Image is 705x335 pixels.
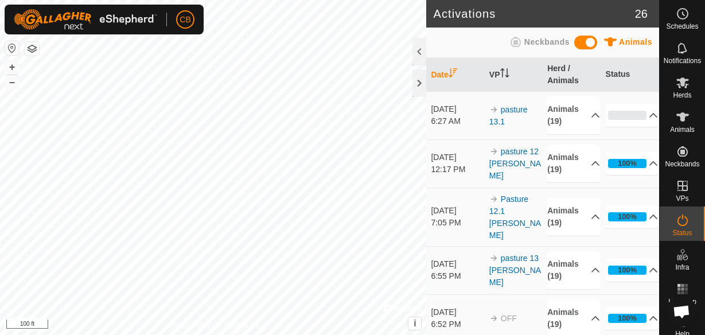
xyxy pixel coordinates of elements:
[168,320,211,330] a: Privacy Policy
[547,198,600,236] p-accordion-header: Animals (19)
[414,318,416,328] span: i
[485,58,543,92] th: VP
[608,212,647,221] div: 100%
[608,266,647,275] div: 100%
[489,194,498,204] img: arrow
[489,147,541,180] a: pasture 12 [PERSON_NAME]
[5,41,19,55] button: Reset Map
[606,259,659,282] p-accordion-header: 100%
[608,111,647,120] div: 0%
[666,296,697,327] a: Open chat
[606,152,659,175] p-accordion-header: 100%
[14,9,157,30] img: Gallagher Logo
[665,161,699,167] span: Neckbands
[606,307,659,330] p-accordion-header: 100%
[431,217,484,229] div: 7:05 PM
[606,205,659,228] p-accordion-header: 100%
[431,163,484,176] div: 12:17 PM
[608,159,647,168] div: 100%
[431,151,484,163] div: [DATE]
[501,314,517,323] span: OFF
[608,314,647,323] div: 100%
[668,298,696,305] span: Heatmap
[618,158,637,169] div: 100%
[433,7,634,21] h2: Activations
[547,251,600,289] p-accordion-header: Animals (19)
[489,105,528,126] a: pasture 13.1
[618,264,637,275] div: 100%
[618,313,637,324] div: 100%
[449,70,458,79] p-sorticon: Activate to sort
[635,5,648,22] span: 26
[618,211,637,222] div: 100%
[431,270,484,282] div: 6:55 PM
[524,37,570,46] span: Neckbands
[543,58,601,92] th: Herd / Animals
[431,258,484,270] div: [DATE]
[547,96,600,134] p-accordion-header: Animals (19)
[547,145,600,182] p-accordion-header: Animals (19)
[489,254,541,287] a: pasture 13 [PERSON_NAME]
[489,254,498,263] img: arrow
[426,58,484,92] th: Date
[25,42,39,56] button: Map Layers
[180,14,190,26] span: CB
[619,37,652,46] span: Animals
[672,229,692,236] span: Status
[675,264,689,271] span: Infra
[670,126,695,133] span: Animals
[606,104,659,127] p-accordion-header: 0%
[431,103,484,115] div: [DATE]
[5,60,19,74] button: +
[676,195,688,202] span: VPs
[489,314,498,323] img: arrow
[431,318,484,330] div: 6:52 PM
[224,320,258,330] a: Contact Us
[489,194,541,240] a: Pasture 12.1 [PERSON_NAME]
[500,70,509,79] p-sorticon: Activate to sort
[673,92,691,99] span: Herds
[666,23,698,30] span: Schedules
[664,57,701,64] span: Notifications
[408,317,421,330] button: i
[5,75,19,89] button: –
[489,105,498,114] img: arrow
[431,115,484,127] div: 6:27 AM
[431,205,484,217] div: [DATE]
[489,147,498,156] img: arrow
[601,58,659,92] th: Status
[431,306,484,318] div: [DATE]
